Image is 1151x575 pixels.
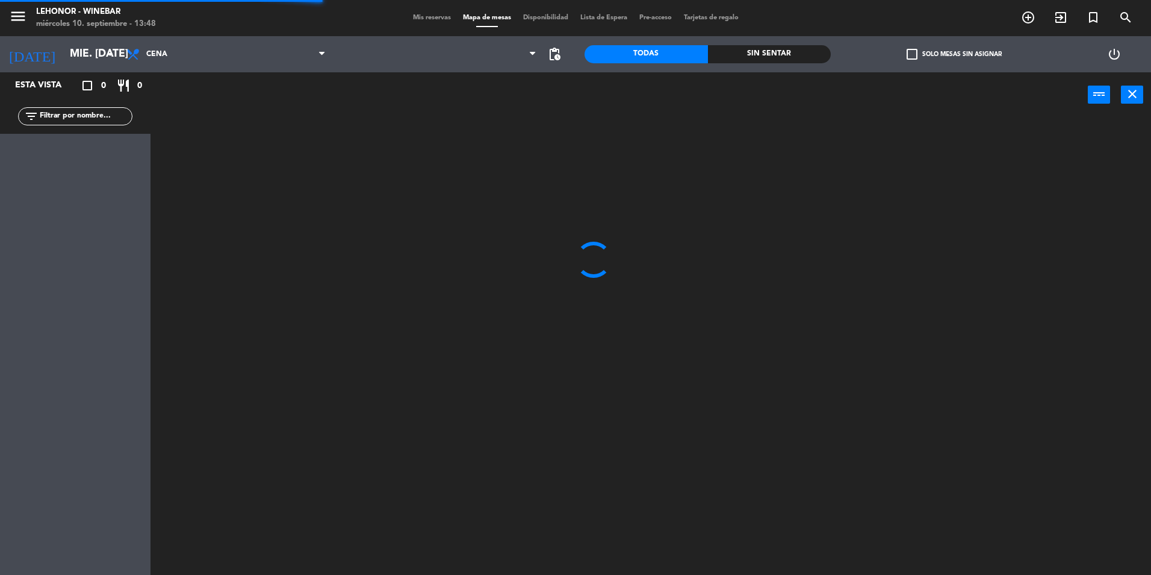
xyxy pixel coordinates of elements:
[1086,10,1100,25] i: turned_in_not
[6,78,87,93] div: Esta vista
[708,45,831,63] div: Sin sentar
[1053,10,1068,25] i: exit_to_app
[907,49,917,60] span: check_box_outline_blank
[574,14,633,21] span: Lista de Espera
[1118,10,1133,25] i: search
[24,109,39,124] i: filter_list
[146,50,167,58] span: Cena
[101,79,106,93] span: 0
[1021,10,1035,25] i: add_circle_outline
[585,45,708,63] div: Todas
[517,14,574,21] span: Disponibilidad
[36,6,156,18] div: Lehonor - Winebar
[678,14,745,21] span: Tarjetas de regalo
[137,79,142,93] span: 0
[80,78,95,93] i: crop_square
[39,110,132,123] input: Filtrar por nombre...
[1121,86,1143,104] button: close
[457,14,517,21] span: Mapa de mesas
[1088,86,1110,104] button: power_input
[907,49,1002,60] label: Solo mesas sin asignar
[103,47,117,61] i: arrow_drop_down
[116,78,131,93] i: restaurant
[1092,87,1106,101] i: power_input
[633,14,678,21] span: Pre-acceso
[9,7,27,25] i: menu
[407,14,457,21] span: Mis reservas
[1125,87,1140,101] i: close
[36,18,156,30] div: miércoles 10. septiembre - 13:48
[547,47,562,61] span: pending_actions
[9,7,27,30] button: menu
[1107,47,1122,61] i: power_settings_new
